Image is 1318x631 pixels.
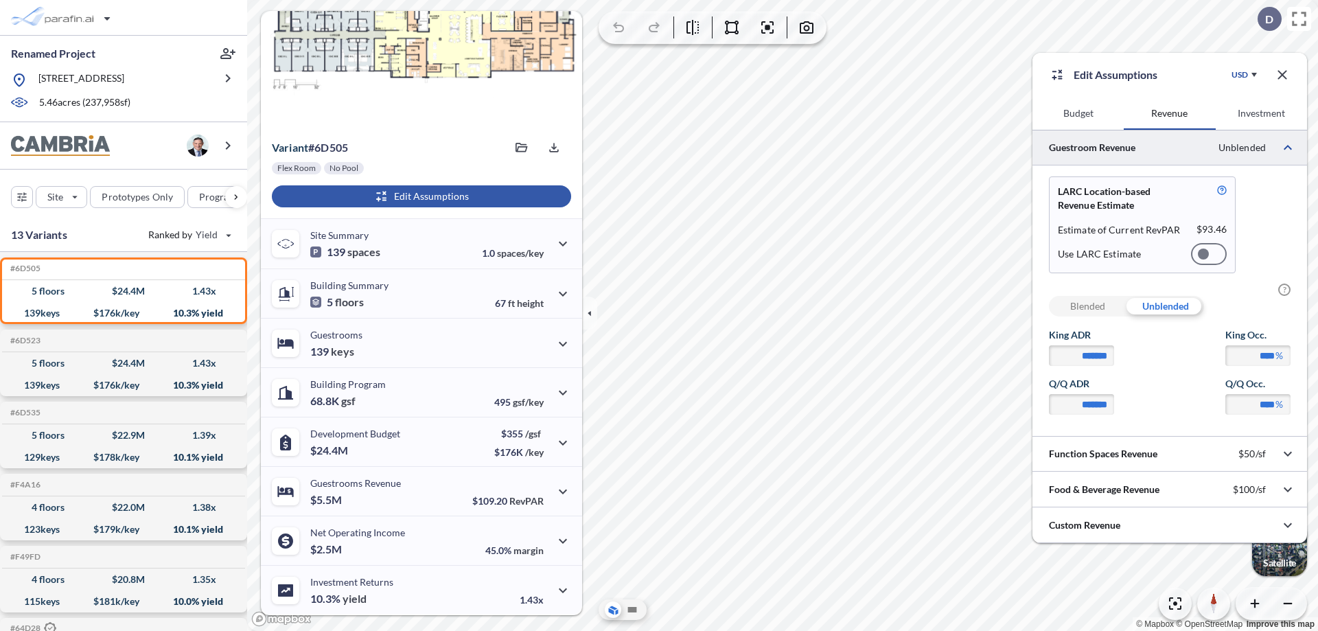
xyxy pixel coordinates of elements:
p: 139 [310,245,380,259]
p: 5 [310,295,364,309]
p: $2.5M [310,542,344,556]
p: 10.3% [310,592,367,606]
p: Net Operating Income [310,527,405,538]
p: Building Program [310,378,386,390]
p: Edit Assumptions [1074,67,1157,83]
p: 13 Variants [11,227,67,243]
p: Site Summary [310,229,369,241]
label: Q/Q Occ. [1225,377,1291,391]
div: USD [1232,69,1248,80]
button: Ranked by Yield [137,224,240,246]
button: Investment [1216,97,1307,130]
h5: Click to copy the code [8,264,41,273]
h5: Click to copy the code [8,552,41,562]
p: Development Budget [310,428,400,439]
label: % [1275,398,1283,411]
span: height [517,297,544,309]
button: Switcher ImageSatellite [1252,521,1307,576]
button: Site Plan [624,601,640,618]
p: Estimate of Current RevPAR [1058,223,1181,237]
p: 5.46 acres ( 237,958 sf) [39,95,130,111]
a: OpenStreetMap [1176,619,1242,629]
p: Building Summary [310,279,389,291]
button: Edit Assumptions [272,185,571,207]
img: user logo [187,135,209,157]
span: ? [1278,284,1291,296]
p: Use LARC Estimate [1058,248,1141,260]
p: Guestrooms [310,329,362,341]
p: Function Spaces Revenue [1049,447,1157,461]
p: D [1265,13,1273,25]
p: 1.43x [520,594,544,606]
p: Prototypes Only [102,190,173,204]
p: 68.8K [310,394,356,408]
span: gsf/key [513,396,544,408]
h5: Click to copy the code [8,336,41,345]
p: 495 [494,396,544,408]
div: Blended [1049,296,1126,317]
p: # 6d505 [272,141,348,154]
button: Budget [1032,97,1124,130]
p: LARC Location-based Revenue Estimate [1058,185,1185,212]
span: Yield [196,228,218,242]
button: Aerial View [605,601,621,618]
button: Revenue [1124,97,1215,130]
p: $109.20 [472,495,544,507]
p: Renamed Project [11,46,95,61]
p: Investment Returns [310,576,393,588]
h5: Click to copy the code [8,408,41,417]
label: King Occ. [1225,328,1291,342]
span: ft [508,297,515,309]
p: $24.4M [310,444,350,457]
span: /key [525,446,544,458]
span: keys [331,345,354,358]
a: Improve this map [1247,619,1315,629]
button: Prototypes Only [90,186,185,208]
p: $5.5M [310,493,344,507]
p: 45.0% [485,544,544,556]
p: Flex Room [277,163,316,174]
span: /gsf [525,428,541,439]
p: $355 [494,428,544,439]
p: 139 [310,345,354,358]
button: Site [36,186,87,208]
a: Mapbox homepage [251,611,312,627]
p: Satellite [1263,558,1296,569]
span: margin [513,544,544,556]
span: spaces/key [497,247,544,259]
span: floors [335,295,364,309]
p: $ 93.46 [1196,223,1227,237]
span: gsf [341,394,356,408]
p: $176K [494,446,544,458]
p: No Pool [329,163,358,174]
span: RevPAR [509,495,544,507]
img: Switcher Image [1252,521,1307,576]
img: BrandImage [11,135,110,157]
a: Mapbox [1136,619,1174,629]
p: Guestrooms Revenue [310,477,401,489]
p: 67 [495,297,544,309]
label: Q/Q ADR [1049,377,1114,391]
button: Program [187,186,262,208]
label: % [1275,349,1283,363]
p: $100/sf [1233,483,1266,496]
label: King ADR [1049,328,1114,342]
span: yield [343,592,367,606]
p: Custom Revenue [1049,518,1120,532]
p: [STREET_ADDRESS] [38,71,124,89]
span: spaces [347,245,380,259]
div: Unblended [1126,296,1204,317]
p: Program [199,190,238,204]
h5: Click to copy the code [8,480,41,490]
p: Food & Beverage Revenue [1049,483,1159,496]
p: 1.0 [482,247,544,259]
p: $50/sf [1238,448,1266,460]
span: Variant [272,141,308,154]
p: Site [47,190,63,204]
